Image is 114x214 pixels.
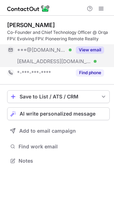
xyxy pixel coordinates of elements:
button: Reveal Button [76,69,104,76]
div: [PERSON_NAME] [7,21,55,29]
span: [EMAIL_ADDRESS][DOMAIN_NAME] [17,58,91,65]
span: ***@[DOMAIN_NAME] [17,47,66,53]
span: Find work email [19,143,107,150]
button: Add to email campaign [7,124,110,137]
span: AI write personalized message [20,111,95,117]
div: Co-Founder and Chief Technology Officer @ Orqa FPV. Evolving FPV. Pioneering Remote Reality [7,29,110,42]
button: save-profile-one-click [7,90,110,103]
button: Notes [7,156,110,166]
img: ContactOut v5.3.10 [7,4,50,13]
button: AI write personalized message [7,107,110,120]
button: Reveal Button [76,46,104,53]
span: Add to email campaign [19,128,76,134]
div: Save to List / ATS / CRM [20,94,97,100]
span: Notes [19,158,107,164]
button: Find work email [7,142,110,152]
